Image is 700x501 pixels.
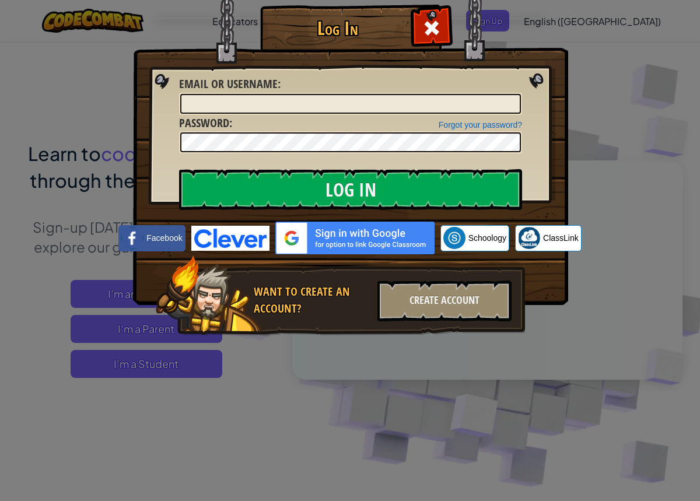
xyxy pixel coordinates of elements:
[377,281,512,321] div: Create Account
[543,232,579,244] span: ClassLink
[179,169,522,210] input: Log In
[179,76,278,92] span: Email or Username
[179,115,229,131] span: Password
[179,115,232,132] label: :
[439,120,522,129] a: Forgot your password?
[254,283,370,317] div: Want to create an account?
[263,18,412,38] h1: Log In
[121,227,143,249] img: facebook_small.png
[443,227,466,249] img: schoology.png
[518,227,540,249] img: classlink-logo-small.png
[179,76,281,93] label: :
[146,232,182,244] span: Facebook
[275,222,435,254] img: gplus_sso_button2.svg
[468,232,506,244] span: Schoology
[191,226,269,251] img: clever-logo-blue.png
